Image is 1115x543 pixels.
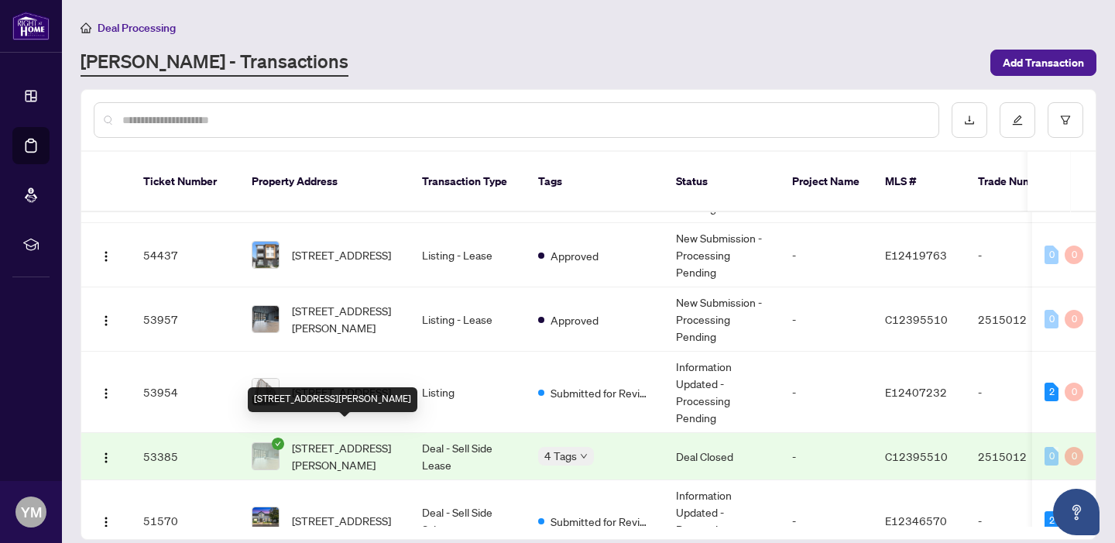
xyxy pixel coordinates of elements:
span: 4 Tags [544,447,577,465]
div: 0 [1045,310,1058,328]
span: [STREET_ADDRESS][PERSON_NAME] [292,439,397,473]
td: New Submission - Processing Pending [664,223,780,287]
button: edit [1000,102,1035,138]
td: 53957 [131,287,239,352]
button: filter [1048,102,1083,138]
td: 2515012 [966,287,1074,352]
img: thumbnail-img [252,242,279,268]
span: check-circle [272,438,284,450]
span: [STREET_ADDRESS][PERSON_NAME] [292,302,397,336]
td: New Submission - Processing Pending [664,287,780,352]
span: [STREET_ADDRESS] [292,512,391,529]
button: download [952,102,987,138]
span: YM [21,501,42,523]
span: E12407232 [885,385,947,399]
div: 0 [1065,310,1083,328]
th: Ticket Number [131,152,239,212]
div: [STREET_ADDRESS][PERSON_NAME] [248,387,417,412]
img: Logo [100,516,112,528]
span: [STREET_ADDRESS] [292,383,391,400]
button: Logo [94,508,118,533]
td: Information Updated - Processing Pending [664,352,780,433]
span: E12346570 [885,514,947,528]
button: Logo [94,444,118,469]
td: Listing - Lease [410,287,526,352]
img: thumbnail-img [252,507,279,534]
a: [PERSON_NAME] - Transactions [81,49,348,77]
button: Logo [94,380,118,404]
img: Logo [100,452,112,464]
span: C12395510 [885,312,948,326]
span: edit [1012,115,1023,125]
th: Transaction Type [410,152,526,212]
button: Add Transaction [990,50,1096,76]
th: Status [664,152,780,212]
span: Approved [551,311,599,328]
span: Submitted for Review [551,384,651,401]
div: 2 [1045,383,1058,401]
th: Project Name [780,152,873,212]
td: - [780,433,873,480]
span: Add Transaction [1003,50,1084,75]
div: 0 [1045,246,1058,264]
th: Tags [526,152,664,212]
button: Logo [94,307,118,332]
span: download [964,115,975,125]
span: home [81,22,91,33]
td: 54437 [131,223,239,287]
th: Property Address [239,152,410,212]
td: 53954 [131,352,239,433]
span: down [580,452,588,460]
th: Trade Number [966,152,1074,212]
div: 0 [1065,447,1083,466]
td: - [966,223,1074,287]
td: - [780,352,873,433]
span: C12395510 [885,449,948,463]
td: - [780,287,873,352]
img: logo [12,12,50,40]
span: Submitted for Review [551,513,651,530]
td: 53385 [131,433,239,480]
div: 0 [1045,447,1058,466]
div: 0 [1065,383,1083,401]
img: Logo [100,387,112,400]
img: thumbnail-img [252,306,279,332]
td: Listing [410,352,526,433]
td: - [780,223,873,287]
div: 2 [1045,511,1058,530]
td: Deal - Sell Side Lease [410,433,526,480]
img: thumbnail-img [252,443,279,469]
span: Deal Processing [98,21,176,35]
span: [STREET_ADDRESS] [292,246,391,263]
td: Listing - Lease [410,223,526,287]
td: Deal Closed [664,433,780,480]
td: - [966,352,1074,433]
img: thumbnail-img [252,379,279,405]
img: Logo [100,250,112,263]
th: MLS # [873,152,966,212]
img: Logo [100,314,112,327]
button: Logo [94,242,118,267]
td: 2515012 [966,433,1074,480]
button: Open asap [1053,489,1100,535]
span: E12419763 [885,248,947,262]
span: Approved [551,247,599,264]
div: 0 [1065,246,1083,264]
span: filter [1060,115,1071,125]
